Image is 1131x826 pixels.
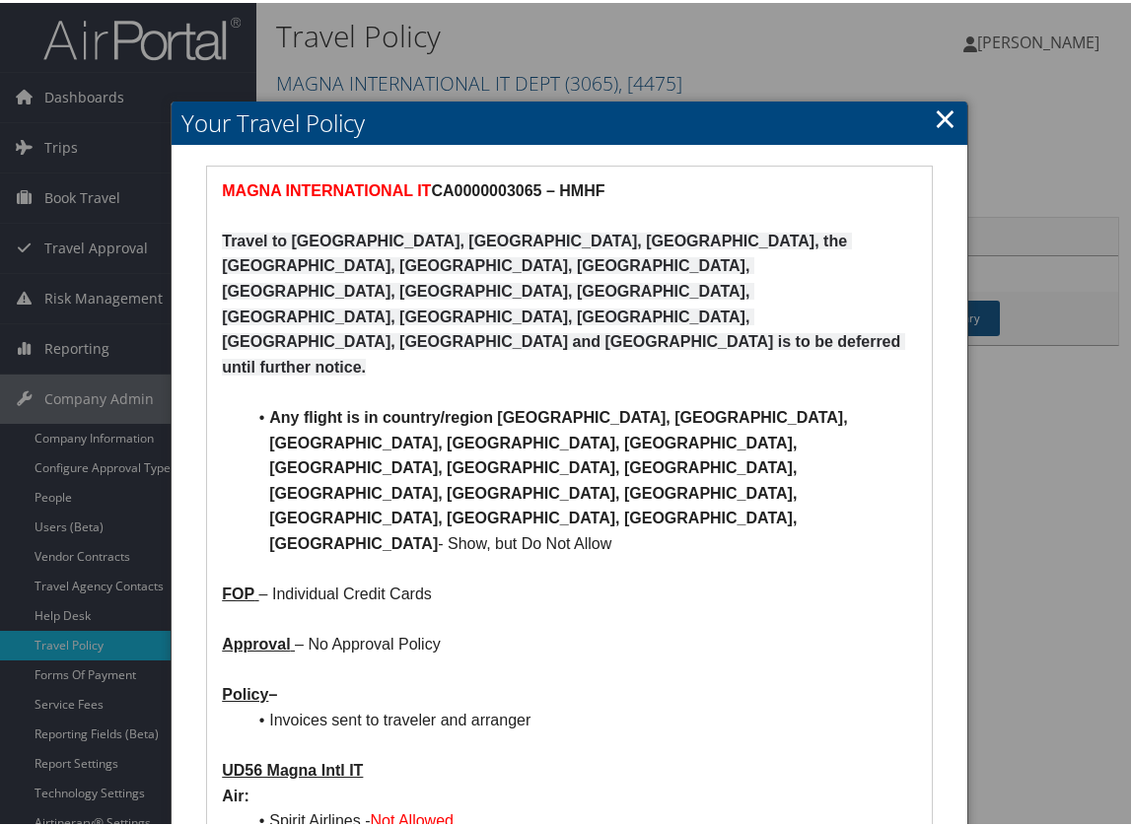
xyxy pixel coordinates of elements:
h2: Your Travel Policy [172,99,967,142]
u: Policy [222,683,268,700]
strong: Air: [222,785,249,801]
u: UD56 Magna Intl IT [222,759,363,776]
strong: CA0000003065 – HMHF [431,179,604,196]
strong: – [222,683,277,700]
strong: Any flight is in country/region [GEOGRAPHIC_DATA], [GEOGRAPHIC_DATA], [GEOGRAPHIC_DATA], [GEOGRAP... [269,406,852,549]
p: – Individual Credit Cards [222,579,917,604]
strong: MAGNA INTERNATIONAL IT [222,179,431,196]
li: Invoices sent to traveler and arranger [246,705,917,730]
u: Approval [222,633,290,650]
li: - Show, but Do Not Allow [246,402,917,554]
strong: Travel to [GEOGRAPHIC_DATA], [GEOGRAPHIC_DATA], [GEOGRAPHIC_DATA], the [GEOGRAPHIC_DATA], [GEOGRA... [222,230,851,347]
u: FOP [222,583,254,599]
a: Close [934,96,956,135]
span: Not Allowed [370,809,454,826]
strong: and [GEOGRAPHIC_DATA] is to be deferred until further notice. [222,330,905,373]
p: – No Approval Policy [222,629,917,654]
